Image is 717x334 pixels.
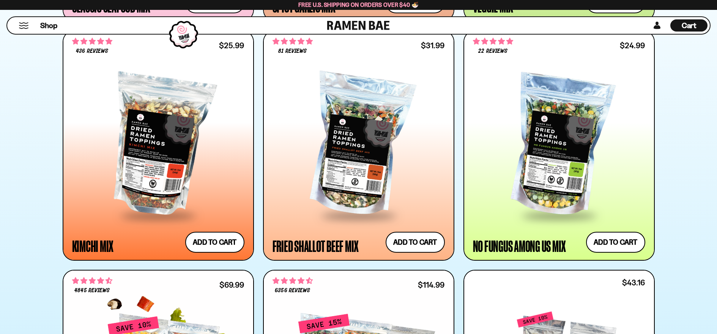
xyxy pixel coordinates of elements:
a: 4.82 stars 22 reviews $24.99 No Fungus Among Us Mix Add to cart [463,30,655,261]
span: 4845 reviews [74,288,109,294]
div: $31.99 [421,42,444,49]
span: 4.76 stars [72,36,112,46]
div: Fried Shallot Beef Mix [273,239,359,253]
div: $114.99 [418,281,444,288]
span: 436 reviews [76,48,108,54]
button: Mobile Menu Trigger [19,22,29,29]
span: 4.63 stars [273,276,313,286]
button: Add to cart [386,232,445,253]
a: 4.83 stars 81 reviews $31.99 Fried Shallot Beef Mix Add to cart [263,30,454,261]
span: 6356 reviews [275,288,310,294]
span: 4.82 stars [473,36,513,46]
span: Shop [40,21,57,31]
a: Shop [40,19,57,32]
div: Kimchi Mix [72,239,114,253]
div: $25.99 [219,42,244,49]
div: $69.99 [219,281,244,288]
span: Free U.S. Shipping on Orders over $40 🍜 [298,1,419,8]
span: 22 reviews [478,48,507,54]
span: 81 reviews [278,48,306,54]
span: 4.83 stars [273,36,313,46]
button: Add to cart [185,232,244,253]
button: Add to cart [586,232,645,253]
span: Cart [682,21,697,30]
div: $24.99 [620,42,645,49]
div: $43.16 [622,279,645,286]
div: No Fungus Among Us Mix [473,239,566,253]
a: 4.76 stars 436 reviews $25.99 Kimchi Mix Add to cart [63,30,254,261]
div: Cart [670,17,708,34]
span: 4.71 stars [72,276,112,286]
